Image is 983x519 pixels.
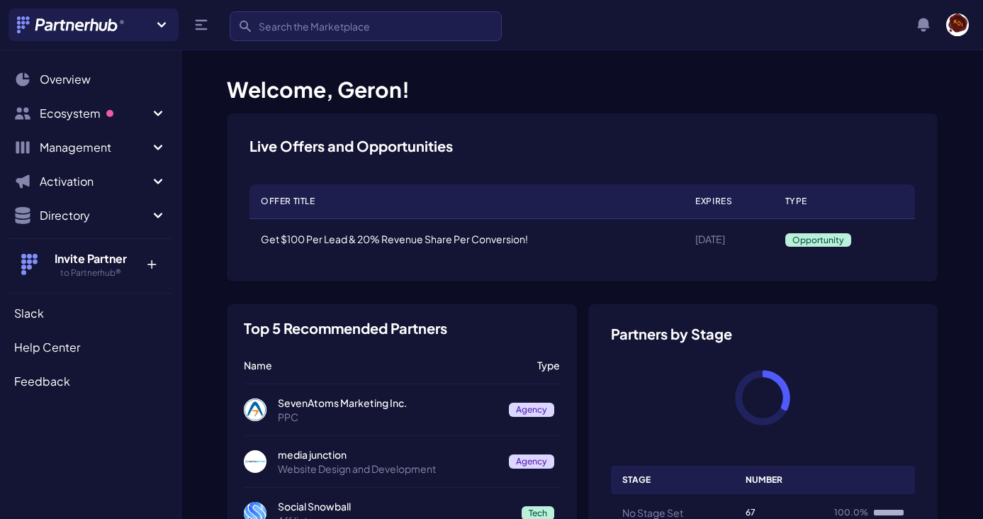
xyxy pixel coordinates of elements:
[244,398,266,421] img: SevenAtoms Marketing Inc.
[9,99,172,128] button: Ecosystem
[734,466,822,494] th: Number
[9,299,172,328] a: Slack
[40,139,150,156] span: Management
[261,233,528,245] a: Get $100 Per Lead & 20% Revenue Share Per Conversion!
[611,466,735,494] th: Stage
[227,76,410,103] span: Welcome, Geron!
[40,105,150,122] span: Ecosystem
[244,358,526,372] p: Name
[509,403,554,417] span: Agency
[9,201,172,230] button: Directory
[774,184,915,219] th: Type
[611,327,916,341] h3: Partners by Stage
[230,11,502,41] input: Search the Marketplace
[244,450,266,473] img: media junction
[40,207,150,224] span: Directory
[9,167,172,196] button: Activation
[785,233,851,247] span: Opportunity
[17,16,125,33] img: Partnerhub® Logo
[40,71,91,88] span: Overview
[278,462,498,476] p: Website Design and Development
[40,173,150,190] span: Activation
[14,373,70,390] span: Feedback
[136,250,167,273] p: +
[249,136,453,156] h3: Live Offers and Opportunities
[278,410,498,424] p: PPC
[9,333,172,362] a: Help Center
[684,184,773,219] th: Expires
[278,447,498,462] p: media junction
[278,499,510,513] p: Social Snowball
[834,507,868,518] span: 100.0%
[45,267,136,279] h5: to Partnerhub®
[684,219,773,259] td: [DATE]
[244,396,560,424] a: SevenAtoms Marketing Inc. SevenAtoms Marketing Inc. PPC Agency
[537,358,560,372] p: Type
[45,250,136,267] h4: Invite Partner
[244,447,560,476] a: media junction media junction Website Design and Development Agency
[9,238,172,290] button: Invite Partner to Partnerhub® +
[9,133,172,162] button: Management
[244,321,447,335] h3: Top 5 Recommended Partners
[946,13,969,36] img: user photo
[14,305,44,322] span: Slack
[509,454,554,469] span: Agency
[278,396,498,410] p: SevenAtoms Marketing Inc.
[9,65,172,94] a: Overview
[249,184,684,219] th: Offer Title
[9,367,172,396] a: Feedback
[14,339,80,356] span: Help Center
